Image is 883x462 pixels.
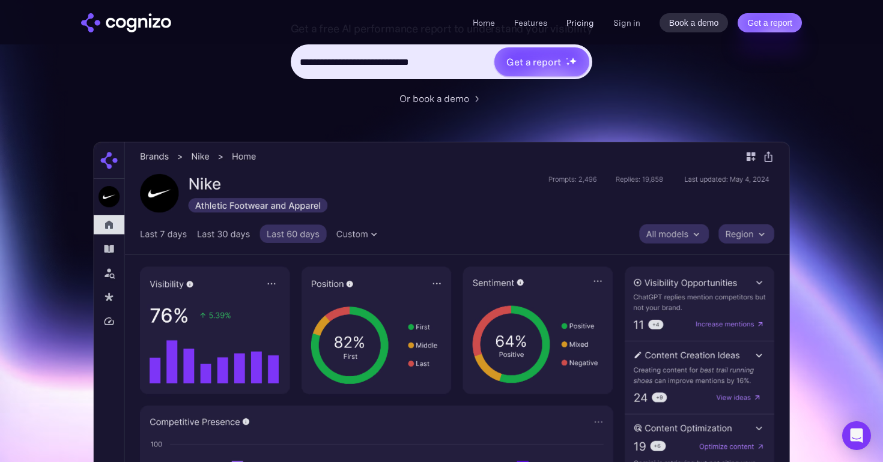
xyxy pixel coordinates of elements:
form: Hero URL Input Form [291,19,593,85]
a: Home [473,17,495,28]
a: Get a report [738,13,802,32]
img: star [569,57,577,65]
img: star [566,62,570,66]
a: Sign in [613,16,640,30]
a: home [81,13,171,32]
img: star [566,58,568,59]
div: Open Intercom Messenger [842,421,871,450]
img: cognizo logo [81,13,171,32]
a: Or book a demo [399,91,484,106]
div: Get a report [506,55,560,69]
a: Book a demo [660,13,729,32]
a: Features [514,17,547,28]
div: Or book a demo [399,91,469,106]
a: Pricing [566,17,594,28]
a: Get a reportstarstarstar [493,46,590,77]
